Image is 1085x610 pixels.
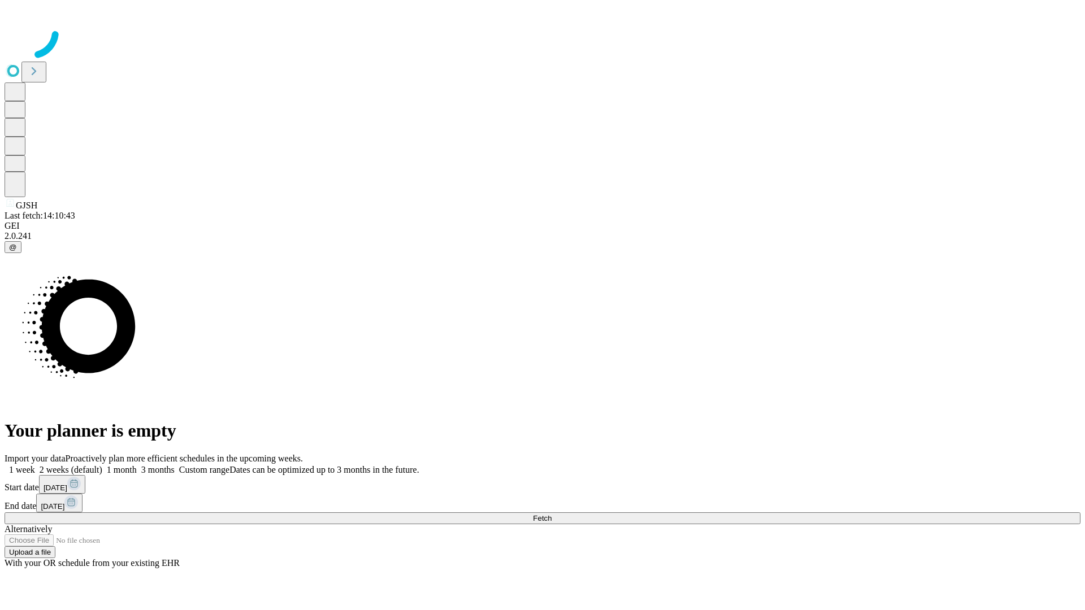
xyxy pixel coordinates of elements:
[9,243,17,251] span: @
[16,201,37,210] span: GJSH
[179,465,229,474] span: Custom range
[66,454,303,463] span: Proactively plan more efficient schedules in the upcoming weeks.
[5,211,75,220] span: Last fetch: 14:10:43
[5,420,1080,441] h1: Your planner is empty
[533,514,552,522] span: Fetch
[5,241,21,253] button: @
[5,546,55,558] button: Upload a file
[41,502,64,511] span: [DATE]
[5,524,52,534] span: Alternatively
[44,483,67,492] span: [DATE]
[5,221,1080,231] div: GEI
[36,494,83,512] button: [DATE]
[40,465,102,474] span: 2 weeks (default)
[5,475,1080,494] div: Start date
[9,465,35,474] span: 1 week
[229,465,419,474] span: Dates can be optimized up to 3 months in the future.
[39,475,85,494] button: [DATE]
[5,512,1080,524] button: Fetch
[107,465,137,474] span: 1 month
[5,454,66,463] span: Import your data
[5,558,180,568] span: With your OR schedule from your existing EHR
[141,465,175,474] span: 3 months
[5,494,1080,512] div: End date
[5,231,1080,241] div: 2.0.241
